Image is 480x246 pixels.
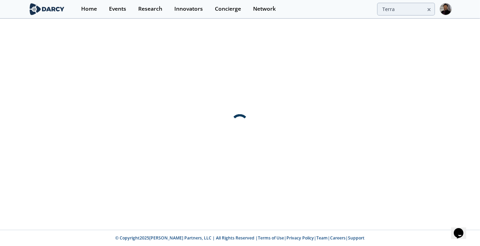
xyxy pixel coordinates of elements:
[81,6,97,12] div: Home
[253,6,276,12] div: Network
[138,6,162,12] div: Research
[28,3,66,15] img: logo-wide.svg
[109,6,126,12] div: Events
[215,6,241,12] div: Concierge
[440,3,452,15] img: Profile
[451,218,473,239] iframe: chat widget
[377,3,435,15] input: Advanced Search
[174,6,203,12] div: Innovators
